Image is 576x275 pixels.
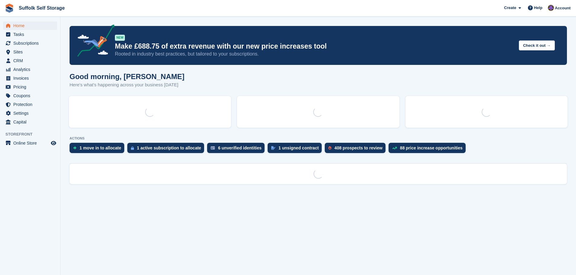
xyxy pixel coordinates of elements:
[278,145,319,150] div: 1 unsigned contract
[5,4,14,13] img: stora-icon-8386f47178a22dfd0bd8f6a31ec36ba5ce8667c1dd55bd0f319d3a0aa187defe.svg
[3,91,57,100] a: menu
[70,82,184,88] p: Here's what's happening across your business [DATE]
[218,145,262,150] div: 6 unverified identities
[73,146,76,150] img: move_ins_to_allocate_icon-fdf77a2bb77ea45bf5b3d319d69a93e2d87916cf1d5bf7949dd705db3b84f3ca.svg
[400,145,463,150] div: 88 price increase opportunities
[3,56,57,65] a: menu
[13,139,50,147] span: Online Store
[519,40,555,50] button: Check it out →
[268,143,325,156] a: 1 unsigned contract
[3,74,57,82] a: menu
[3,118,57,126] a: menu
[16,3,67,13] a: Suffolk Self Storage
[13,39,50,47] span: Subscriptions
[13,83,50,91] span: Pricing
[3,139,57,147] a: menu
[137,145,201,150] div: 1 active subscription to allocate
[115,42,514,51] p: Make £688.75 of extra revenue with our new price increases tool
[115,51,514,57] p: Rooted in industry best practices, but tailored to your subscriptions.
[131,146,134,150] img: active_subscription_to_allocate_icon-d502201f5373d7db506a760aba3b589e785aa758c864c3986d89f69b8ff3...
[325,143,389,156] a: 408 prospects to review
[13,74,50,82] span: Invoices
[534,5,542,11] span: Help
[70,72,184,81] h1: Good morning, [PERSON_NAME]
[80,145,121,150] div: 1 move in to allocate
[271,146,275,150] img: contract_signature_icon-13c848040528278c33f63329250d36e43548de30e8caae1d1a13099fd9432cc5.svg
[13,118,50,126] span: Capital
[3,83,57,91] a: menu
[13,21,50,30] span: Home
[13,100,50,109] span: Protection
[70,136,567,140] p: ACTIONS
[3,30,57,39] a: menu
[392,147,397,149] img: price_increase_opportunities-93ffe204e8149a01c8c9dc8f82e8f89637d9d84a8eef4429ea346261dce0b2c0.svg
[13,91,50,100] span: Coupons
[127,143,207,156] a: 1 active subscription to allocate
[3,39,57,47] a: menu
[3,109,57,117] a: menu
[3,100,57,109] a: menu
[328,146,331,150] img: prospect-51fa495bee0391a8d652442698ab0144808aea92771e9ea1ae160a38d050c398.svg
[334,145,382,150] div: 408 prospects to review
[72,24,115,59] img: price-adjustments-announcement-icon-8257ccfd72463d97f412b2fc003d46551f7dbcb40ab6d574587a9cd5c0d94...
[389,143,469,156] a: 88 price increase opportunities
[13,56,50,65] span: CRM
[3,48,57,56] a: menu
[13,30,50,39] span: Tasks
[207,143,268,156] a: 6 unverified identities
[115,35,125,41] div: NEW
[548,5,554,11] img: Emma
[5,131,60,137] span: Storefront
[3,21,57,30] a: menu
[3,65,57,74] a: menu
[504,5,516,11] span: Create
[13,65,50,74] span: Analytics
[13,48,50,56] span: Sites
[50,139,57,147] a: Preview store
[555,5,571,11] span: Account
[211,146,215,150] img: verify_identity-adf6edd0f0f0b5bbfe63781bf79b02c33cf7c696d77639b501bdc392416b5a36.svg
[70,143,127,156] a: 1 move in to allocate
[13,109,50,117] span: Settings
